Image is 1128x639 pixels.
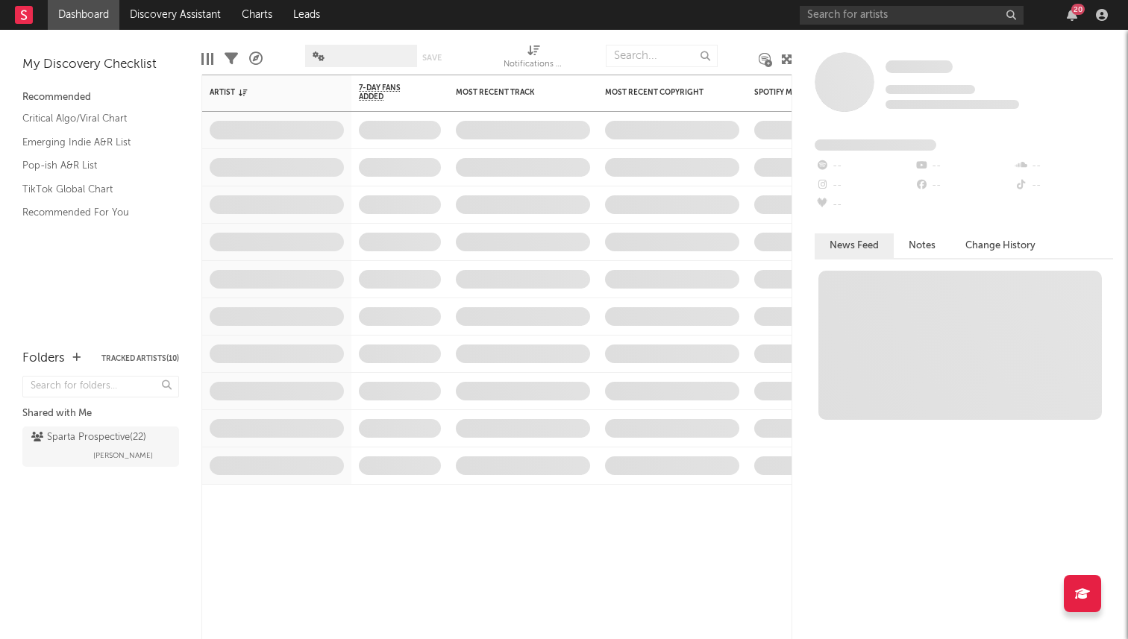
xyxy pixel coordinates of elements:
[886,60,953,75] a: Some Artist
[210,88,322,97] div: Artist
[22,56,179,74] div: My Discovery Checklist
[22,426,179,467] a: Sparta Prospective(22)[PERSON_NAME]
[605,88,717,97] div: Most Recent Copyright
[22,157,164,174] a: Pop-ish A&R List
[249,37,263,81] div: A&R Pipeline
[22,181,164,198] a: TikTok Global Chart
[456,88,568,97] div: Most Recent Track
[22,350,65,368] div: Folders
[886,85,975,94] span: Tracking Since: [DATE]
[1014,157,1113,176] div: --
[225,37,238,81] div: Filters
[886,60,953,73] span: Some Artist
[914,176,1013,195] div: --
[914,157,1013,176] div: --
[894,233,950,258] button: Notes
[815,195,914,215] div: --
[359,84,419,101] span: 7-Day Fans Added
[22,376,179,397] input: Search for folders...
[815,233,894,258] button: News Feed
[31,429,146,447] div: Sparta Prospective ( 22 )
[22,405,179,423] div: Shared with Me
[22,134,164,151] a: Emerging Indie A&R List
[815,157,914,176] div: --
[1071,4,1085,15] div: 20
[201,37,213,81] div: Edit Columns
[815,139,936,151] span: Fans Added by Platform
[22,204,164,221] a: Recommended For You
[754,88,866,97] div: Spotify Monthly Listeners
[422,54,442,62] button: Save
[22,89,179,107] div: Recommended
[815,176,914,195] div: --
[886,100,1019,109] span: 0 fans last week
[22,110,164,127] a: Critical Algo/Viral Chart
[504,56,563,74] div: Notifications (Artist)
[1014,176,1113,195] div: --
[800,6,1024,25] input: Search for artists
[504,37,563,81] div: Notifications (Artist)
[93,447,153,465] span: [PERSON_NAME]
[606,45,718,67] input: Search...
[950,233,1050,258] button: Change History
[101,355,179,362] button: Tracked Artists(10)
[1067,9,1077,21] button: 20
